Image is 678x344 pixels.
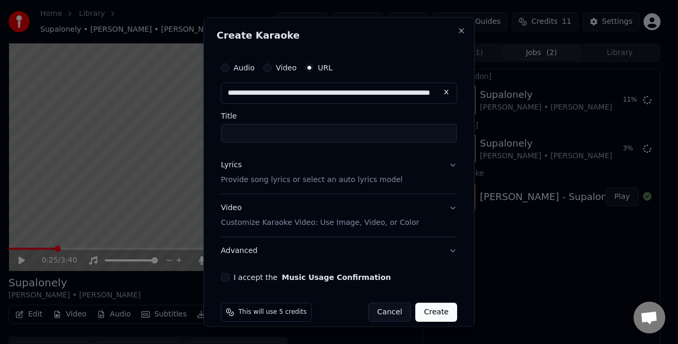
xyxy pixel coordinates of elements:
[221,194,457,236] button: VideoCustomize Karaoke Video: Use Image, Video, or Color
[318,64,333,71] label: URL
[221,202,419,228] div: Video
[221,160,242,170] div: Lyrics
[221,174,403,185] p: Provide song lyrics or select an auto lyrics model
[221,112,457,120] label: Title
[415,302,457,321] button: Create
[234,273,391,280] label: I accept the
[276,64,297,71] label: Video
[221,151,457,194] button: LyricsProvide song lyrics or select an auto lyrics model
[221,217,419,228] p: Customize Karaoke Video: Use Image, Video, or Color
[221,237,457,264] button: Advanced
[238,307,307,316] span: This will use 5 credits
[282,273,391,280] button: I accept the
[368,302,411,321] button: Cancel
[217,31,461,40] h2: Create Karaoke
[234,64,255,71] label: Audio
